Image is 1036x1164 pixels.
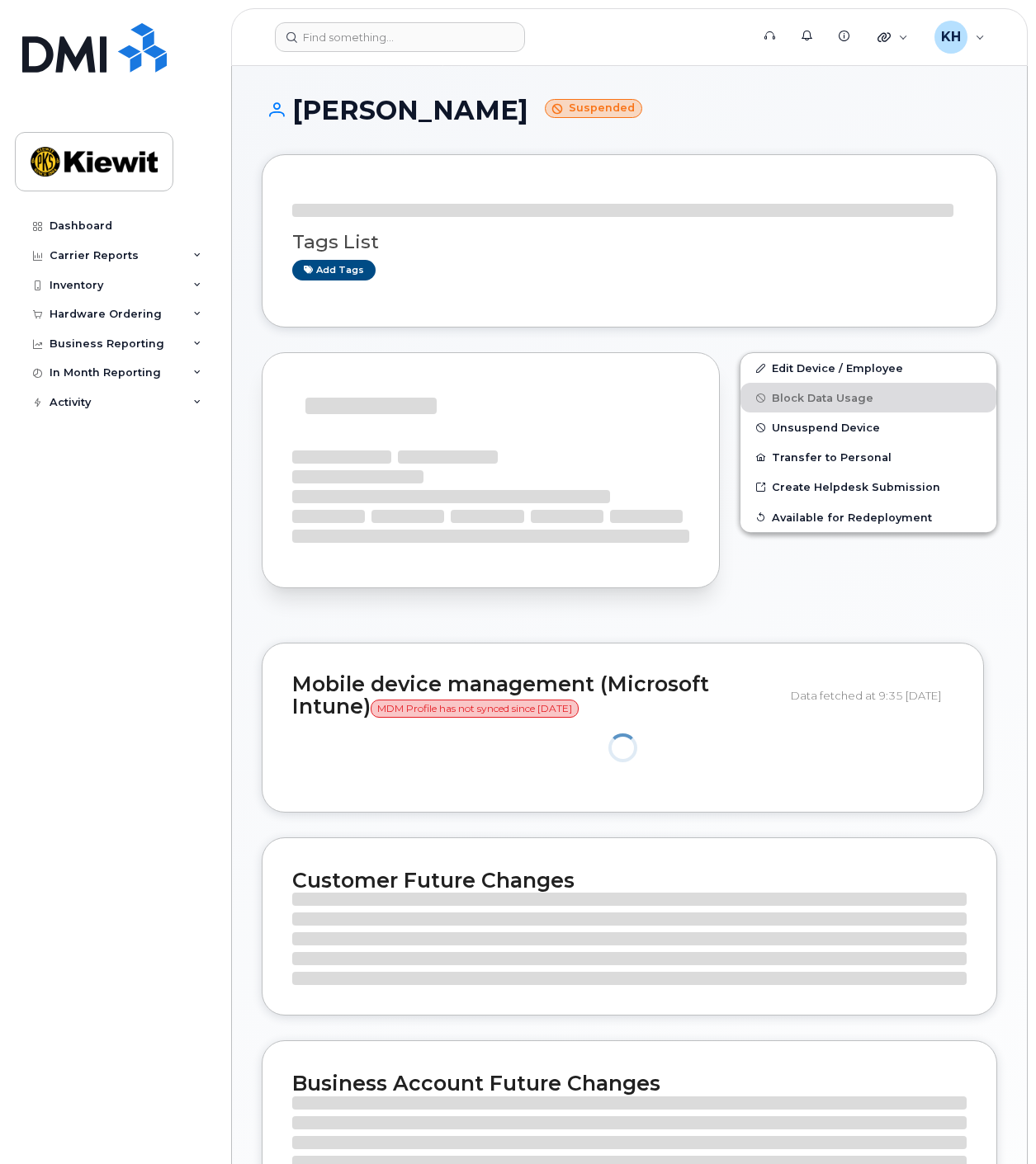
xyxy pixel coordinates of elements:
[740,442,996,472] button: Transfer to Personal
[292,868,967,893] h2: Customer Future Changes
[772,422,880,434] span: Unsuspend Device
[292,232,967,252] h3: Tags List
[371,700,579,718] span: MDM Profile has not synced since [DATE]
[292,673,778,719] h2: Mobile device management (Microsoft Intune)
[772,511,932,523] span: Available for Redeployment
[740,383,996,412] button: Block Data Usage
[292,1071,967,1096] h2: Business Account Future Changes
[545,99,642,118] small: Suspended
[262,96,997,125] h1: [PERSON_NAME]
[740,472,996,502] a: Create Helpdesk Submission
[740,502,996,532] button: Available for Redeployment
[740,353,996,383] a: Edit Device / Employee
[791,680,953,711] div: Data fetched at 9:35 [DATE]
[740,412,996,442] button: Unsuspend Device
[292,260,376,280] a: Add tags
